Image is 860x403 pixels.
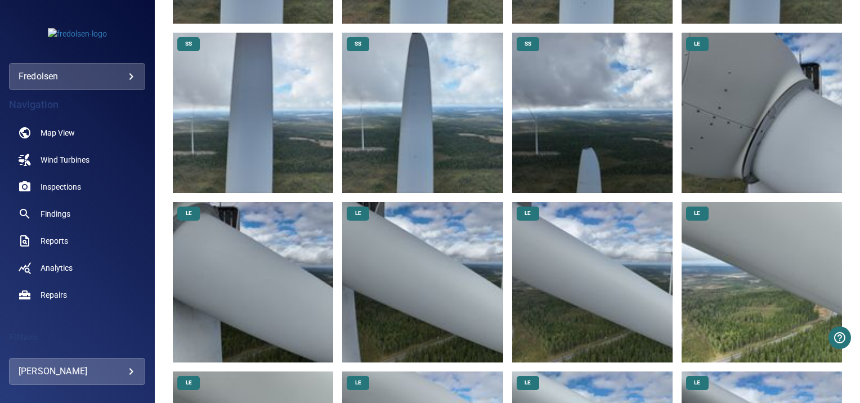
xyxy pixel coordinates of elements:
[19,68,136,86] div: fredolsen
[179,379,199,387] span: LE
[348,379,368,387] span: LE
[41,262,73,274] span: Analytics
[41,154,89,165] span: Wind Turbines
[41,208,70,220] span: Findings
[41,181,81,192] span: Inspections
[9,332,145,343] h4: Filters
[9,119,145,146] a: map noActive
[518,209,537,217] span: LE
[179,209,199,217] span: LE
[9,99,145,110] h4: Navigation
[518,40,538,48] span: SS
[41,289,67,301] span: Repairs
[48,28,107,39] img: fredolsen-logo
[9,254,145,281] a: analytics noActive
[9,227,145,254] a: reports noActive
[687,379,707,387] span: LE
[9,146,145,173] a: windturbines noActive
[348,40,368,48] span: SS
[687,209,707,217] span: LE
[41,235,68,247] span: Reports
[9,173,145,200] a: inspections noActive
[687,40,707,48] span: LE
[19,362,136,380] div: [PERSON_NAME]
[348,209,368,217] span: LE
[518,379,537,387] span: LE
[9,281,145,308] a: repairs noActive
[9,63,145,90] div: fredolsen
[178,40,199,48] span: SS
[41,127,75,138] span: Map View
[9,200,145,227] a: findings noActive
